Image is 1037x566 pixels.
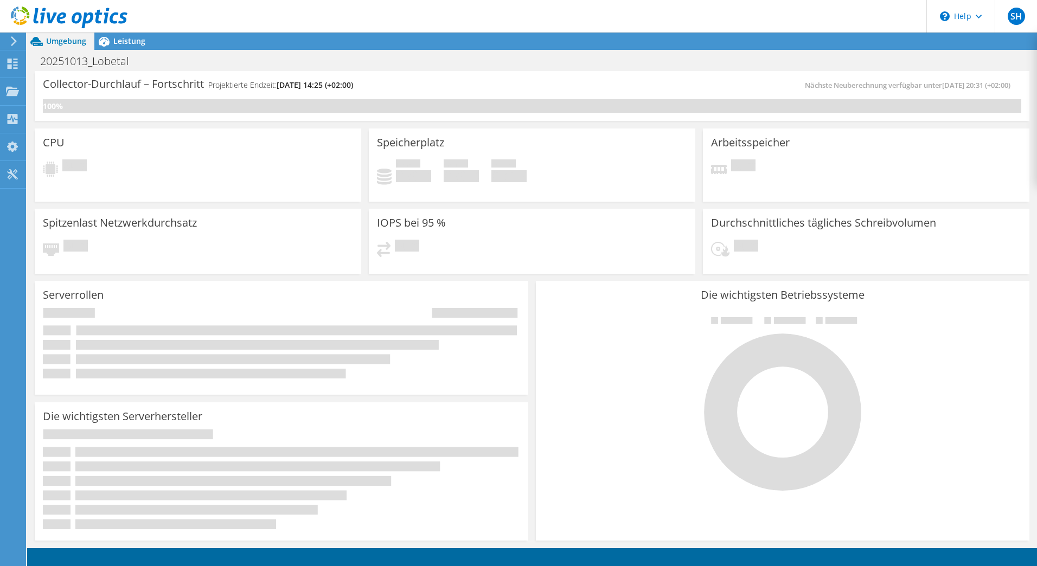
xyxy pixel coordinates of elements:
h4: 0 GiB [396,170,431,182]
span: Belegt [396,159,420,170]
span: Leistung [113,36,145,46]
span: Ausstehend [63,240,88,254]
span: Ausstehend [731,159,756,174]
h4: 0 GiB [444,170,479,182]
span: [DATE] 14:25 (+02:00) [277,80,353,90]
h3: Durchschnittliches tägliches Schreibvolumen [711,217,936,229]
h3: Arbeitsspeicher [711,137,790,149]
span: Insgesamt [491,159,516,170]
h3: Serverrollen [43,289,104,301]
span: [DATE] 20:31 (+02:00) [942,80,1010,90]
span: SH [1008,8,1025,25]
svg: \n [940,11,950,21]
span: Umgebung [46,36,86,46]
h3: Die wichtigsten Serverhersteller [43,410,202,422]
h4: 0 GiB [491,170,527,182]
h3: Spitzenlast Netzwerkdurchsatz [43,217,197,229]
h4: Projektierte Endzeit: [208,79,353,91]
h3: Speicherplatz [377,137,444,149]
h3: Die wichtigsten Betriebssysteme [544,289,1021,301]
span: Ausstehend [62,159,87,174]
span: Ausstehend [734,240,758,254]
h1: 20251013_Lobetal [35,55,146,67]
span: Ausstehend [395,240,419,254]
h3: IOPS bei 95 % [377,217,446,229]
span: Verfügbar [444,159,468,170]
h3: CPU [43,137,65,149]
span: Nächste Neuberechnung verfügbar unter [805,80,1016,90]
